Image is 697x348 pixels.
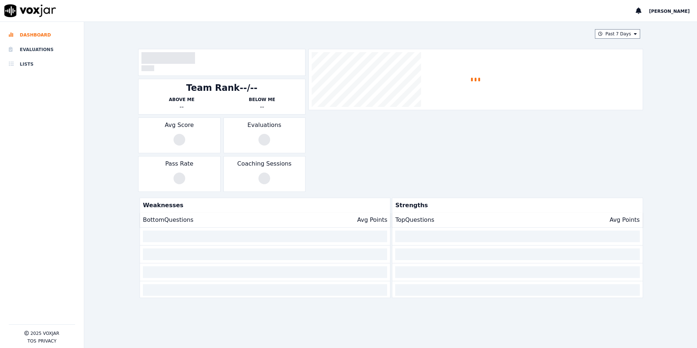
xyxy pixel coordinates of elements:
[649,9,690,14] span: [PERSON_NAME]
[649,7,697,15] button: [PERSON_NAME]
[143,216,194,224] p: Bottom Questions
[223,156,305,192] div: Coaching Sessions
[30,330,59,336] p: 2025 Voxjar
[4,4,56,17] img: voxjar logo
[222,97,302,103] p: Below Me
[141,97,222,103] p: Above Me
[357,216,388,224] p: Avg Points
[140,198,387,213] p: Weaknesses
[9,57,75,71] a: Lists
[186,82,257,94] div: Team Rank --/--
[223,117,305,153] div: Evaluations
[9,42,75,57] a: Evaluations
[138,156,220,192] div: Pass Rate
[595,29,640,39] button: Past 7 Days
[38,338,57,344] button: Privacy
[27,338,36,344] button: TOS
[138,117,220,153] div: Avg Score
[392,198,639,213] p: Strengths
[610,216,640,224] p: Avg Points
[222,103,302,111] div: --
[395,216,434,224] p: Top Questions
[141,103,222,111] div: --
[9,28,75,42] a: Dashboard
